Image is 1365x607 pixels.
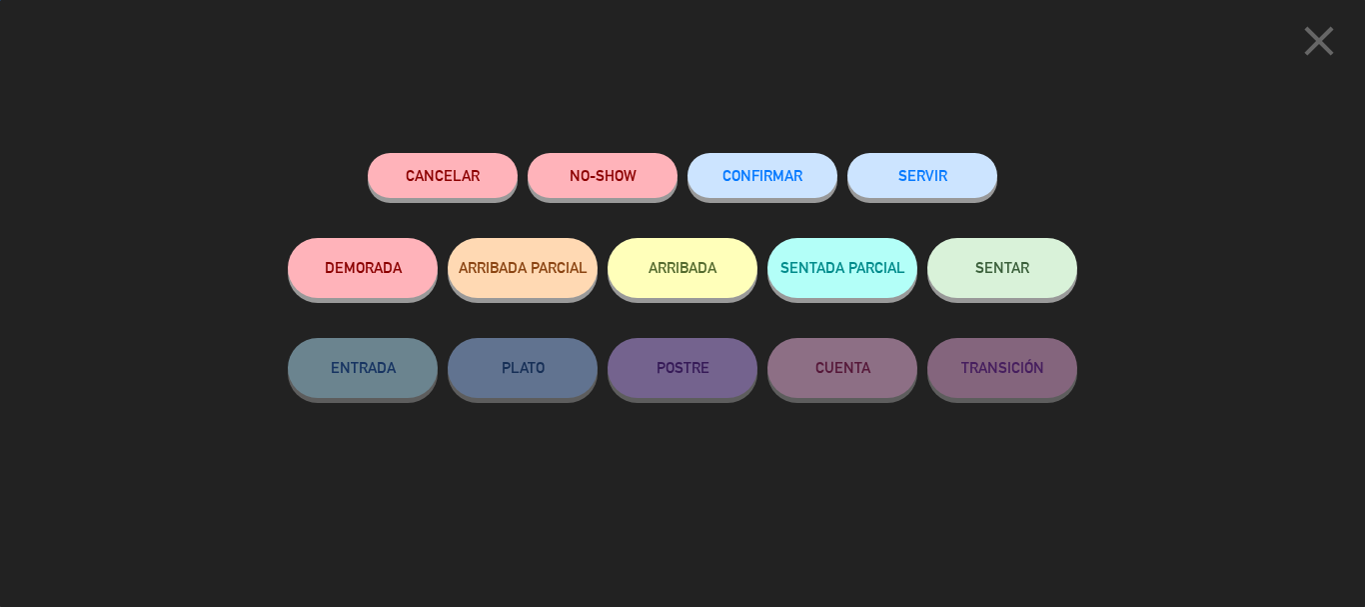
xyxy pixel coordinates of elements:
[927,338,1077,398] button: TRANSICIÓN
[288,338,438,398] button: ENTRADA
[528,153,678,198] button: NO-SHOW
[847,153,997,198] button: SERVIR
[687,153,837,198] button: CONFIRMAR
[1288,15,1350,74] button: close
[975,259,1029,276] span: SENTAR
[927,238,1077,298] button: SENTAR
[608,238,757,298] button: ARRIBADA
[722,167,802,184] span: CONFIRMAR
[448,338,598,398] button: PLATO
[288,238,438,298] button: DEMORADA
[368,153,518,198] button: Cancelar
[448,238,598,298] button: ARRIBADA PARCIAL
[767,238,917,298] button: SENTADA PARCIAL
[459,259,588,276] span: ARRIBADA PARCIAL
[1294,16,1344,66] i: close
[608,338,757,398] button: POSTRE
[767,338,917,398] button: CUENTA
